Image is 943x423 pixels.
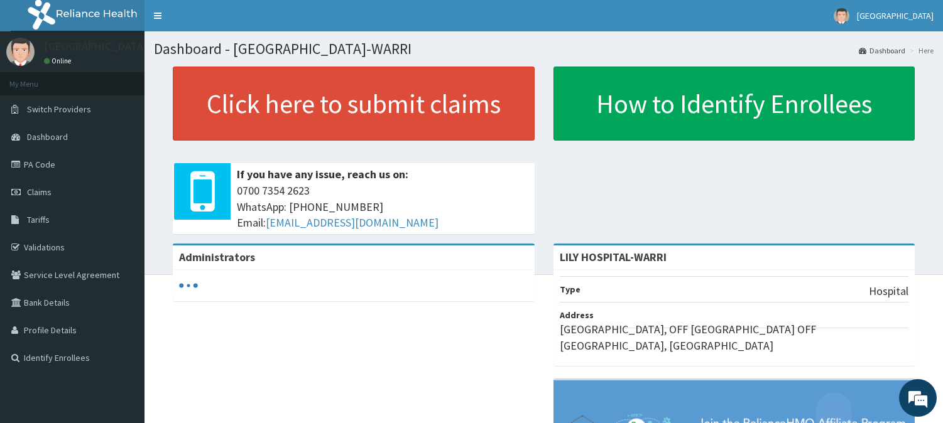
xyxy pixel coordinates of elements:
[553,67,915,141] a: How to Identify Enrollees
[154,41,934,57] h1: Dashboard - [GEOGRAPHIC_DATA]-WARRI
[27,214,50,225] span: Tariffs
[44,41,148,52] p: [GEOGRAPHIC_DATA]
[237,167,408,181] b: If you have any issue, reach us on:
[560,309,594,321] b: Address
[173,67,535,141] a: Click here to submit claims
[869,283,908,299] p: Hospital
[834,8,849,24] img: User Image
[907,45,934,56] li: Here
[6,38,35,66] img: User Image
[179,276,198,295] svg: audio-loading
[857,10,934,21] span: [GEOGRAPHIC_DATA]
[27,186,52,198] span: Claims
[27,104,91,115] span: Switch Providers
[560,284,581,295] b: Type
[237,183,528,231] span: 0700 7354 2623 WhatsApp: [PHONE_NUMBER] Email:
[266,215,439,230] a: [EMAIL_ADDRESS][DOMAIN_NAME]
[859,45,905,56] a: Dashboard
[179,250,255,264] b: Administrators
[560,321,909,353] p: [GEOGRAPHIC_DATA], OFF [GEOGRAPHIC_DATA] OFF [GEOGRAPHIC_DATA], [GEOGRAPHIC_DATA]
[560,250,667,264] strong: LILY HOSPITAL-WARRI
[27,131,68,142] span: Dashboard
[44,56,74,65] a: Online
